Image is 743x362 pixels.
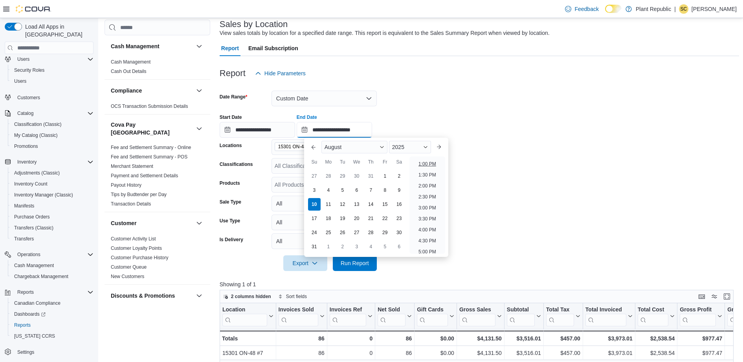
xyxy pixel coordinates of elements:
[546,306,574,314] div: Total Tax
[105,307,210,338] div: Discounts & Promotions
[2,54,97,65] button: Users
[283,255,327,271] button: Export
[111,274,144,279] a: New Customers
[14,143,38,149] span: Promotions
[14,225,53,231] span: Transfers (Classic)
[14,132,58,138] span: My Catalog (Classic)
[574,5,598,13] span: Feedback
[415,225,439,235] li: 4:00 PM
[220,280,739,288] p: Showing 1 of 1
[415,159,439,169] li: 1:00 PM
[8,178,97,189] button: Inventory Count
[330,334,372,343] div: 0
[275,292,310,301] button: Sort fields
[220,69,246,78] h3: Report
[111,87,193,95] button: Compliance
[14,93,43,102] a: Customers
[322,212,335,225] div: day-18
[14,311,46,317] span: Dashboards
[11,261,57,270] a: Cash Management
[111,103,188,109] span: OCS Transaction Submission Details
[393,184,405,196] div: day-9
[415,181,439,191] li: 2:00 PM
[14,181,48,187] span: Inventory Count
[585,306,626,326] div: Total Invoiced
[11,223,94,233] span: Transfers (Classic)
[8,119,97,130] button: Classification (Classic)
[336,184,349,196] div: day-5
[379,240,391,253] div: day-5
[111,182,141,188] a: Payout History
[111,264,147,270] a: Customer Queue
[14,67,44,73] span: Security Roles
[220,218,240,224] label: Use Type
[11,234,37,244] a: Transfers
[17,95,40,101] span: Customers
[272,196,377,211] button: All
[14,92,94,102] span: Customers
[220,180,240,186] label: Products
[231,293,271,300] span: 2 columns hidden
[321,141,387,153] div: Button. Open the month selector. August is currently selected.
[350,226,363,239] div: day-27
[14,109,37,118] button: Catalog
[638,306,668,314] div: Total Cost
[336,226,349,239] div: day-26
[322,240,335,253] div: day-1
[14,121,62,127] span: Classification (Classic)
[8,211,97,222] button: Purchase Orders
[14,287,37,297] button: Reports
[379,170,391,182] div: day-1
[111,87,142,95] h3: Compliance
[111,192,167,197] a: Tips by Budtender per Day
[336,156,349,168] div: Tu
[459,306,502,326] button: Gross Sales
[11,131,61,140] a: My Catalog (Classic)
[105,102,210,114] div: Compliance
[350,212,363,225] div: day-20
[17,289,34,295] span: Reports
[546,306,574,326] div: Total Tax
[111,104,188,109] a: OCS Transaction Submission Details
[722,292,732,301] button: Enter fullscreen
[350,184,363,196] div: day-6
[111,144,191,151] span: Fee and Settlement Summary - Online
[14,322,31,328] span: Reports
[11,320,94,330] span: Reports
[379,156,391,168] div: Fr
[264,69,306,77] span: Hide Parameters
[272,215,377,230] button: All
[22,23,94,38] span: Load All Apps in [GEOGRAPHIC_DATA]
[11,212,94,222] span: Purchase Orders
[11,190,94,200] span: Inventory Manager (Classic)
[2,287,97,298] button: Reports
[378,306,412,326] button: Net Sold
[17,159,37,165] span: Inventory
[393,212,405,225] div: day-23
[415,192,439,202] li: 2:30 PM
[433,141,445,153] button: Next month
[605,5,622,13] input: Dark Mode
[272,91,377,106] button: Custom Date
[111,245,162,251] span: Customer Loyalty Points
[275,142,323,151] span: 15301 ON-48 #7
[8,65,97,76] button: Security Roles
[8,141,97,152] button: Promotions
[11,320,34,330] a: Reports
[111,255,169,260] a: Customer Purchase History
[111,201,151,207] a: Transaction Details
[365,226,377,239] div: day-28
[14,78,26,84] span: Users
[14,55,94,64] span: Users
[222,306,267,314] div: Location
[350,156,363,168] div: We
[14,192,73,198] span: Inventory Manager (Classic)
[111,236,156,242] span: Customer Activity List
[252,65,309,81] button: Hide Parameters
[8,222,97,233] button: Transfers (Classic)
[14,109,94,118] span: Catalog
[341,259,369,267] span: Run Report
[14,287,94,297] span: Reports
[16,5,51,13] img: Cova
[288,255,323,271] span: Export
